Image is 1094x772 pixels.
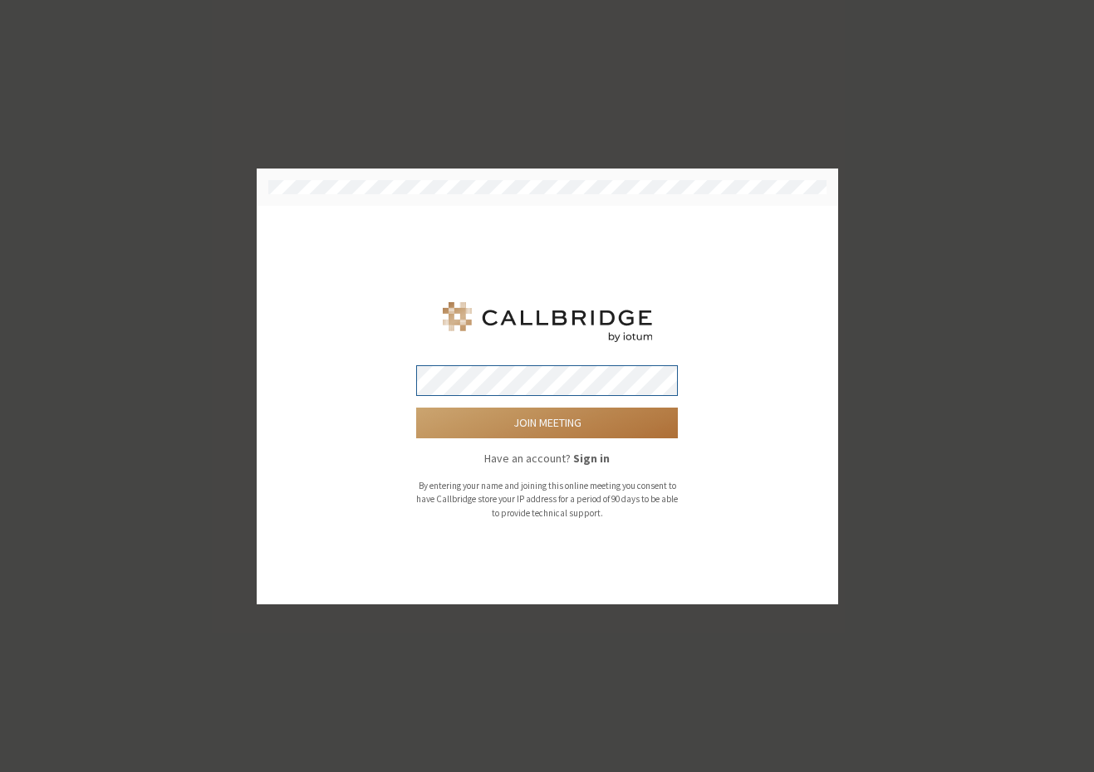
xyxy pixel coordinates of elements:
[416,479,678,520] p: By entering your name and joining this online meeting you consent to have Callbridge store your I...
[416,408,678,438] button: Join meeting
[573,451,610,466] strong: Sign in
[416,450,678,467] p: Have an account?
[573,450,610,467] button: Sign in
[439,302,655,342] img: Iotum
